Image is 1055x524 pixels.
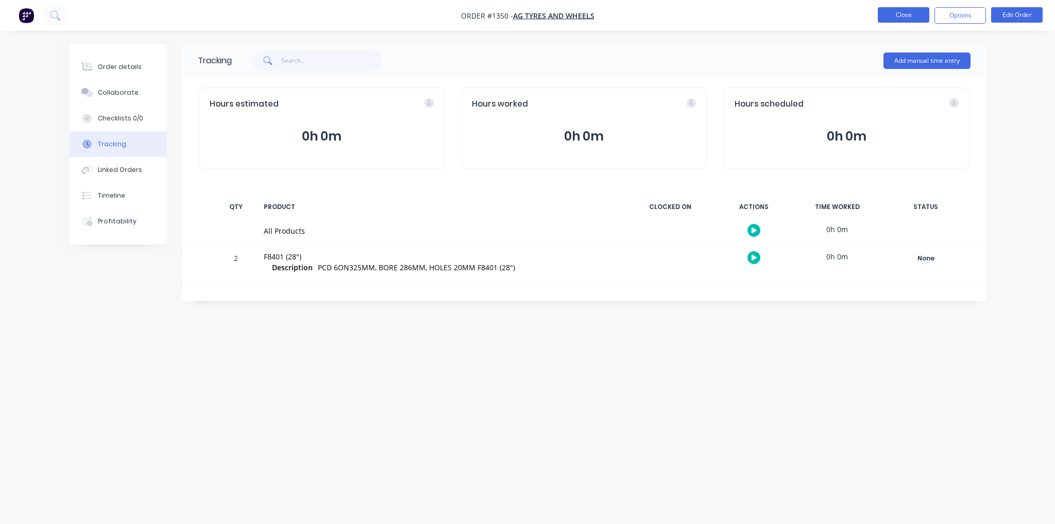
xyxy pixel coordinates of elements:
[69,131,167,157] button: Tracking
[513,11,594,21] a: AG Tyres and Wheels
[461,11,513,21] span: Order #1350 -
[878,7,929,23] button: Close
[98,62,142,72] div: Order details
[281,50,382,71] input: Search...
[882,196,969,218] div: STATUS
[934,7,986,24] button: Options
[883,53,971,69] button: Add manual time entry
[472,127,696,146] button: 0h 0m
[210,98,279,110] span: Hours estimated
[98,191,125,200] div: Timeline
[220,247,251,282] div: 2
[318,263,515,272] span: PCD 6ON325MM, BORE 286MM, HOLES 20MM F8401 (28")
[198,55,232,67] div: Tracking
[798,196,876,218] div: TIME WORKED
[69,157,167,183] button: Linked Orders
[69,106,167,131] button: Checklists 0/0
[69,208,167,234] button: Profitability
[889,252,963,265] div: None
[98,88,139,97] div: Collaborate
[264,225,619,236] div: All Products
[258,196,625,218] div: PRODUCT
[69,80,167,106] button: Collaborate
[272,262,313,273] span: Description
[798,245,876,268] div: 0h 0m
[19,8,34,23] img: Factory
[991,7,1043,23] button: Edit Order
[69,54,167,80] button: Order details
[220,196,251,218] div: QTY
[210,127,434,146] button: 0h 0m
[98,139,126,149] div: Tracking
[715,196,792,218] div: ACTIONS
[98,217,137,226] div: Profitability
[888,251,963,266] button: None
[632,196,709,218] div: CLOCKED ON
[735,98,804,110] span: Hours scheduled
[735,127,959,146] button: 0h 0m
[98,165,142,174] div: Linked Orders
[69,183,167,208] button: Timeline
[264,251,619,262] div: F8401 (28")
[798,218,876,241] div: 0h 0m
[472,98,528,110] span: Hours worked
[98,114,143,123] div: Checklists 0/0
